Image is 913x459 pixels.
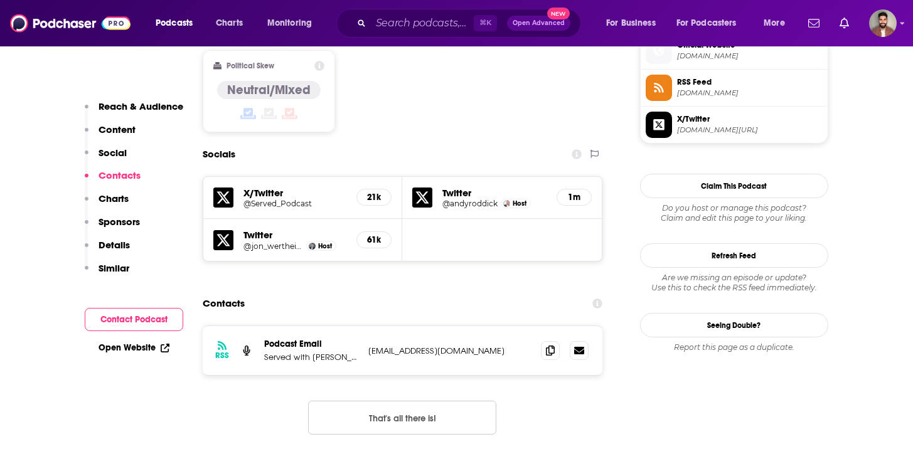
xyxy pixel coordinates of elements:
[646,112,823,138] a: X/Twitter[DOMAIN_NAME][URL]
[606,14,656,32] span: For Business
[567,192,581,203] h5: 1m
[348,9,593,38] div: Search podcasts, credits, & more...
[85,216,140,239] button: Sponsors
[99,147,127,159] p: Social
[547,8,570,19] span: New
[869,9,897,37] span: Logged in as calmonaghan
[677,76,823,88] span: RSS Feed
[156,14,193,32] span: Podcasts
[646,75,823,101] a: RSS Feed[DOMAIN_NAME]
[367,192,381,203] h5: 21k
[368,346,531,356] p: [EMAIL_ADDRESS][DOMAIN_NAME]
[99,216,140,228] p: Sponsors
[85,193,129,216] button: Charts
[85,239,130,262] button: Details
[755,13,801,33] button: open menu
[99,342,169,353] a: Open Website
[309,243,316,250] img: Jon Wertheim
[99,239,130,251] p: Details
[676,14,737,32] span: For Podcasters
[99,262,129,274] p: Similar
[227,61,274,70] h2: Political Skew
[267,14,312,32] span: Monitoring
[640,203,828,223] div: Claim and edit this page to your liking.
[513,20,565,26] span: Open Advanced
[474,15,497,31] span: ⌘ K
[640,273,828,293] div: Are we missing an episode or update? Use this to check the RSS feed immediately.
[203,142,235,166] h2: Socials
[677,88,823,98] span: feeds.megaphone.fm
[85,169,141,193] button: Contacts
[803,13,825,34] a: Show notifications dropdown
[597,13,671,33] button: open menu
[308,401,496,435] button: Nothing here.
[85,262,129,285] button: Similar
[640,174,828,198] button: Claim This Podcast
[835,13,854,34] a: Show notifications dropdown
[507,16,570,31] button: Open AdvancedNew
[677,51,823,61] span: servedpodcast.com
[318,242,332,250] span: Host
[640,203,828,213] span: Do you host or manage this podcast?
[147,13,209,33] button: open menu
[85,147,127,170] button: Social
[227,82,311,98] h4: Neutral/Mixed
[203,292,245,315] h2: Contacts
[99,124,136,135] p: Content
[243,241,304,251] a: @jon_wertheim
[371,13,474,33] input: Search podcasts, credits, & more...
[99,193,129,204] p: Charts
[442,187,547,199] h5: Twitter
[513,199,526,208] span: Host
[869,9,897,37] button: Show profile menu
[869,9,897,37] img: User Profile
[99,100,183,112] p: Reach & Audience
[264,352,358,362] p: Served with [PERSON_NAME]
[640,313,828,337] a: Seeing Double?
[99,169,141,181] p: Contacts
[640,342,828,352] div: Report this page as a duplicate.
[677,125,823,135] span: twitter.com/Served_Podcast
[646,38,823,64] a: Official Website[DOMAIN_NAME]
[677,113,823,125] span: X/Twitter
[243,229,347,241] h5: Twitter
[215,351,229,361] h3: RSS
[640,243,828,268] button: Refresh Feed
[264,339,358,349] p: Podcast Email
[216,14,243,32] span: Charts
[243,199,347,208] a: @Served_Podcast
[85,308,183,331] button: Contact Podcast
[442,199,498,208] a: @andyroddick
[764,14,785,32] span: More
[259,13,328,33] button: open menu
[503,200,510,207] img: Andy Roddick
[10,11,131,35] img: Podchaser - Follow, Share and Rate Podcasts
[208,13,250,33] a: Charts
[367,235,381,245] h5: 61k
[668,13,755,33] button: open menu
[243,187,347,199] h5: X/Twitter
[85,100,183,124] button: Reach & Audience
[85,124,136,147] button: Content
